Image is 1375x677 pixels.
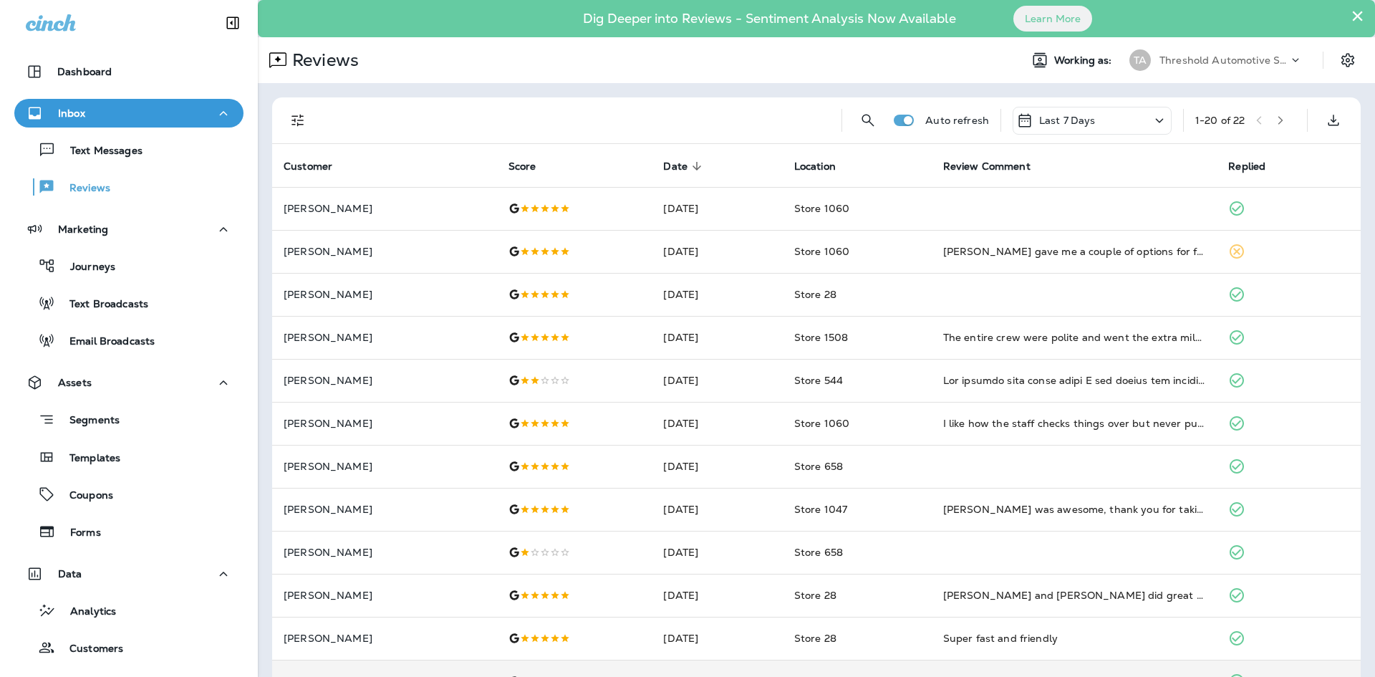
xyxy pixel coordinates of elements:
[652,359,782,402] td: [DATE]
[1159,54,1288,66] p: Threshold Automotive Service dba Grease Monkey
[794,503,847,516] span: Store 1047
[652,488,782,531] td: [DATE]
[652,617,782,660] td: [DATE]
[14,325,243,355] button: Email Broadcasts
[56,527,101,540] p: Forms
[14,442,243,472] button: Templates
[1319,106,1348,135] button: Export as CSV
[14,517,243,547] button: Forms
[925,115,989,126] p: Auto refresh
[1351,4,1364,27] button: Close
[56,605,116,619] p: Analytics
[652,230,782,273] td: [DATE]
[56,261,115,274] p: Journeys
[652,531,782,574] td: [DATE]
[284,418,486,429] p: [PERSON_NAME]
[794,245,849,258] span: Store 1060
[1195,115,1245,126] div: 1 - 20 of 22
[794,202,849,215] span: Store 1060
[508,160,555,173] span: Score
[794,160,836,173] span: Location
[55,489,113,503] p: Coupons
[55,182,110,196] p: Reviews
[55,452,120,466] p: Templates
[14,251,243,281] button: Journeys
[56,145,143,158] p: Text Messages
[943,416,1206,431] div: I like how the staff checks things over but never pushes unnecessary extras. That builds trust.
[508,160,536,173] span: Score
[284,106,312,135] button: Filters
[14,633,243,663] button: Customers
[943,631,1206,645] div: Super fast and friendly
[794,546,843,559] span: Store 658
[14,172,243,202] button: Reviews
[284,246,486,257] p: [PERSON_NAME]
[794,160,854,173] span: Location
[14,288,243,318] button: Text Broadcasts
[794,331,848,344] span: Store 1508
[652,445,782,488] td: [DATE]
[284,547,486,558] p: [PERSON_NAME]
[55,298,148,312] p: Text Broadcasts
[55,414,120,428] p: Segments
[652,316,782,359] td: [DATE]
[541,16,998,21] p: Dig Deeper into Reviews - Sentiment Analysis Now Available
[943,160,1049,173] span: Review Comment
[284,590,486,601] p: [PERSON_NAME]
[1228,160,1265,173] span: Replied
[284,203,486,214] p: [PERSON_NAME]
[14,135,243,165] button: Text Messages
[943,502,1206,517] div: Brittney was awesome, thank you for taking care of us. She needs a raise.
[794,589,836,602] span: Store 28
[652,187,782,230] td: [DATE]
[652,273,782,316] td: [DATE]
[1129,49,1151,71] div: TA
[1054,54,1115,67] span: Working as:
[14,404,243,435] button: Segments
[284,375,486,386] p: [PERSON_NAME]
[14,215,243,244] button: Marketing
[58,224,108,235] p: Marketing
[854,106,882,135] button: Search Reviews
[58,377,92,388] p: Assets
[794,374,843,387] span: Store 544
[943,244,1206,259] div: Nate gave me a couple of options for filters and explained the difference. Helpful without being ...
[794,460,843,473] span: Store 658
[14,479,243,509] button: Coupons
[663,160,706,173] span: Date
[14,560,243,588] button: Data
[794,632,836,645] span: Store 28
[943,588,1206,602] div: Jared and Danny did great work on my Jeep
[14,368,243,397] button: Assets
[58,568,82,580] p: Data
[1228,160,1284,173] span: Replied
[943,373,1206,388] div: The service went great until I was paying and looked at my paper work and found that they had ent...
[794,288,836,301] span: Store 28
[284,160,332,173] span: Customer
[57,66,112,77] p: Dashboard
[943,160,1031,173] span: Review Comment
[1039,115,1096,126] p: Last 7 Days
[55,643,123,656] p: Customers
[14,595,243,625] button: Analytics
[284,332,486,343] p: [PERSON_NAME]
[284,461,486,472] p: [PERSON_NAME]
[284,633,486,644] p: [PERSON_NAME]
[943,330,1206,345] div: The entire crew were polite and went the extra mile! Thanks you guys, I'll be coming back!!
[286,49,359,71] p: Reviews
[14,57,243,86] button: Dashboard
[794,417,849,430] span: Store 1060
[58,107,85,119] p: Inbox
[14,99,243,128] button: Inbox
[652,574,782,617] td: [DATE]
[213,9,253,37] button: Collapse Sidebar
[284,160,351,173] span: Customer
[1013,6,1092,32] button: Learn More
[652,402,782,445] td: [DATE]
[663,160,687,173] span: Date
[284,289,486,300] p: [PERSON_NAME]
[55,335,155,349] p: Email Broadcasts
[284,504,486,515] p: [PERSON_NAME]
[1335,47,1361,73] button: Settings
